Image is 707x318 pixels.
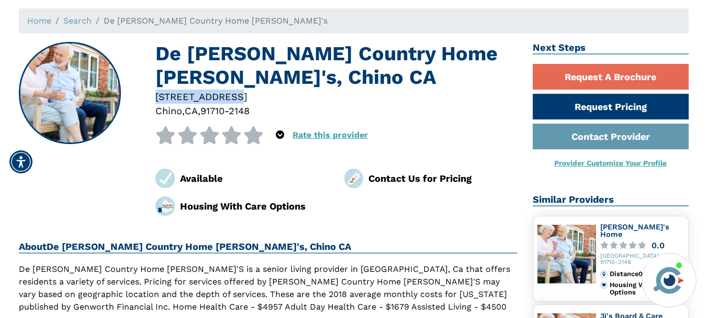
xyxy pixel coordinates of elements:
nav: breadcrumb [19,8,689,34]
iframe: iframe [500,104,697,247]
div: Housing With Care Options [180,199,329,213]
span: , [198,105,200,116]
h2: Next Steps [533,42,689,54]
img: primary.svg [600,281,608,289]
h1: De [PERSON_NAME] Country Home [PERSON_NAME]'s, Chino CA [155,42,517,90]
div: Distance 0.0 Miles [610,270,683,278]
img: De Leon Country Home Maureens's, Chino CA [19,43,120,144]
a: Request A Brochure [533,64,689,90]
a: Rate this provider [293,130,368,140]
span: , [182,105,185,116]
a: Home [27,16,51,26]
div: Accessibility Menu [9,150,32,173]
img: avatar [651,262,687,298]
div: [GEOGRAPHIC_DATA], CA, 91710-2148 [600,253,684,267]
span: Chino [155,105,182,116]
span: CA [185,105,198,116]
span: De [PERSON_NAME] Country Home [PERSON_NAME]'s [104,16,328,26]
div: 0.0 [652,242,665,249]
div: Contact Us for Pricing [368,171,517,185]
div: Popover trigger [276,126,284,144]
div: [STREET_ADDRESS] [155,90,517,104]
div: 91710-2148 [200,104,250,118]
div: Available [180,171,329,185]
a: Search [63,16,92,26]
img: distance.svg [600,270,608,278]
a: Request Pricing [533,94,689,119]
h2: About De [PERSON_NAME] Country Home [PERSON_NAME]'s, Chino CA [19,241,518,254]
div: Housing With Care Options [610,281,683,297]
